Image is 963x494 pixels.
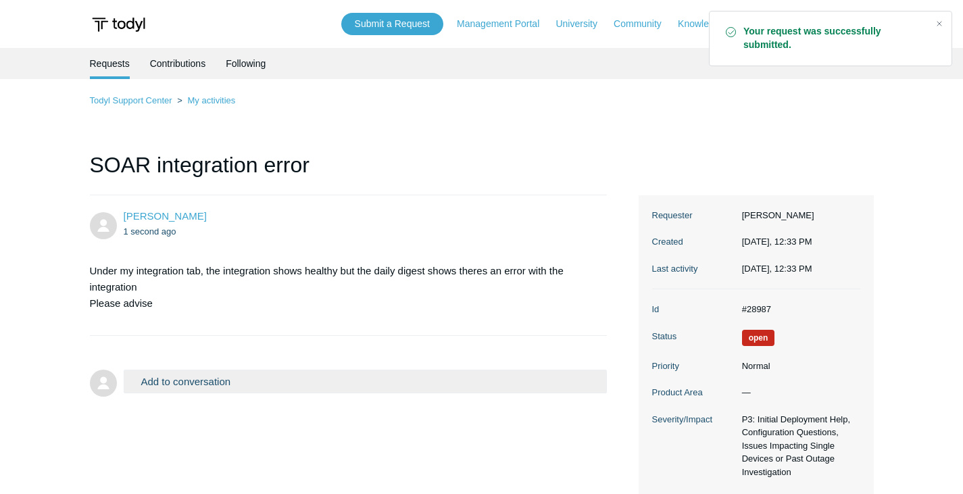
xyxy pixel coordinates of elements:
dt: Priority [652,360,735,373]
dt: Status [652,330,735,343]
a: Management Portal [457,17,553,31]
time: 10/15/2025, 12:33 [742,264,812,274]
dt: Requester [652,209,735,222]
li: Requests [90,48,130,79]
dt: Severity/Impact [652,413,735,426]
dd: Normal [735,360,860,373]
a: Community [614,17,675,31]
time: 10/15/2025, 12:33 [742,237,812,247]
li: My activities [174,95,235,105]
li: Todyl Support Center [90,95,175,105]
span: We are working on a response for you [742,330,775,346]
a: Todyl Support Center [90,95,172,105]
a: Submit a Request [341,13,443,35]
img: Todyl Support Center Help Center home page [90,12,147,37]
a: Contributions [150,48,206,79]
p: Under my integration tab, the integration shows healthy but the daily digest shows theres an erro... [90,263,594,312]
dt: Last activity [652,262,735,276]
dd: P3: Initial Deployment Help, Configuration Questions, Issues Impacting Single Devices or Past Out... [735,413,860,479]
div: Close [930,14,949,33]
dt: Created [652,235,735,249]
a: Knowledge Base [678,17,762,31]
dt: Product Area [652,386,735,399]
dt: Id [652,303,735,316]
a: University [555,17,610,31]
dd: [PERSON_NAME] [735,209,860,222]
dd: #28987 [735,303,860,316]
h1: SOAR integration error [90,149,608,195]
a: Following [226,48,266,79]
time: 10/15/2025, 12:33 [124,226,176,237]
a: [PERSON_NAME] [124,210,207,222]
dd: — [735,386,860,399]
strong: Your request was successfully submitted. [743,25,924,52]
button: Add to conversation [124,370,608,393]
a: My activities [187,95,235,105]
span: Deep Patel [124,210,207,222]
